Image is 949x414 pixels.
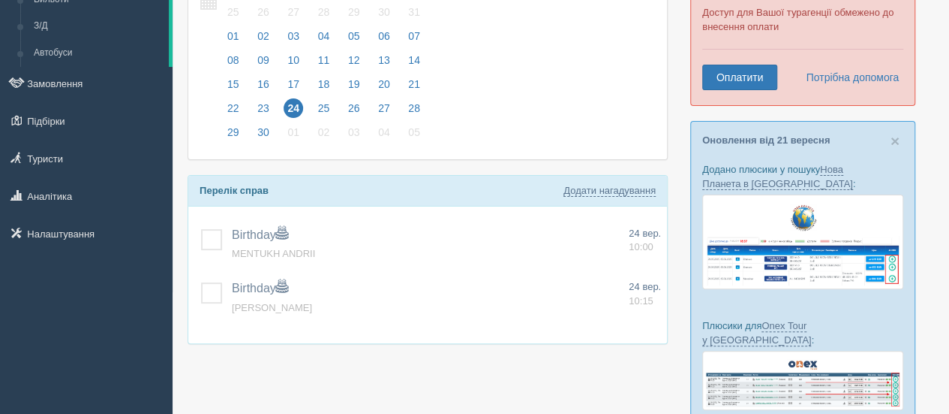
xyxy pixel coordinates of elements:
[279,124,308,148] a: 01
[284,74,303,94] span: 17
[370,100,398,124] a: 27
[254,26,273,46] span: 02
[374,74,394,94] span: 20
[702,319,903,347] p: Плюсики для :
[314,122,334,142] span: 02
[404,74,424,94] span: 21
[629,241,653,252] span: 10:00
[224,98,243,118] span: 22
[314,26,334,46] span: 04
[279,28,308,52] a: 03
[340,124,368,148] a: 03
[232,228,288,241] a: Birthday
[374,122,394,142] span: 04
[370,124,398,148] a: 04
[284,122,303,142] span: 01
[404,50,424,70] span: 14
[344,26,364,46] span: 05
[314,2,334,22] span: 28
[374,50,394,70] span: 13
[232,248,315,259] a: MENTUKH ANDRII
[310,28,338,52] a: 04
[400,124,425,148] a: 05
[254,50,273,70] span: 09
[224,122,243,142] span: 29
[344,98,364,118] span: 26
[314,74,334,94] span: 18
[314,50,334,70] span: 11
[279,52,308,76] a: 10
[219,28,248,52] a: 01
[27,40,169,67] a: Автобуси
[314,98,334,118] span: 25
[284,26,303,46] span: 03
[224,74,243,94] span: 15
[370,76,398,100] a: 20
[310,124,338,148] a: 02
[374,98,394,118] span: 27
[890,133,899,149] button: Close
[400,28,425,52] a: 07
[404,98,424,118] span: 28
[340,100,368,124] a: 26
[224,2,243,22] span: 25
[344,50,364,70] span: 12
[702,164,853,190] a: Нова Планета в [GEOGRAPHIC_DATA]
[400,52,425,76] a: 14
[702,351,903,410] img: onex-tour-proposal-crm-for-travel-agency.png
[340,52,368,76] a: 12
[563,185,656,197] a: Додати нагадування
[310,76,338,100] a: 18
[224,50,243,70] span: 08
[344,122,364,142] span: 03
[702,320,811,346] a: Onex Tour у [GEOGRAPHIC_DATA]
[310,52,338,76] a: 11
[232,282,288,295] a: Birthday
[374,2,394,22] span: 30
[344,74,364,94] span: 19
[279,76,308,100] a: 17
[370,28,398,52] a: 06
[702,195,903,289] img: new-planet-%D0%BF%D1%96%D0%B4%D0%B1%D1%96%D1%80%D0%BA%D0%B0-%D1%81%D1%80%D0%BC-%D0%B4%D0%BB%D1%8F...
[254,98,273,118] span: 23
[400,100,425,124] a: 28
[279,100,308,124] a: 24
[404,26,424,46] span: 07
[284,98,303,118] span: 24
[249,100,278,124] a: 23
[702,134,830,146] a: Оновлення від 21 вересня
[284,2,303,22] span: 27
[254,2,273,22] span: 26
[340,76,368,100] a: 19
[219,76,248,100] a: 15
[629,227,661,255] a: 24 вер. 10:00
[629,295,653,307] span: 10:15
[702,65,777,90] a: Оплатити
[219,52,248,76] a: 08
[404,2,424,22] span: 31
[629,281,661,292] span: 24 вер.
[284,50,303,70] span: 10
[219,124,248,148] a: 29
[344,2,364,22] span: 29
[374,26,394,46] span: 06
[249,28,278,52] a: 02
[224,26,243,46] span: 01
[254,122,273,142] span: 30
[629,280,661,308] a: 24 вер. 10:15
[890,132,899,150] span: ×
[232,302,312,313] a: [PERSON_NAME]
[370,52,398,76] a: 13
[254,74,273,94] span: 16
[340,28,368,52] a: 05
[796,65,899,90] a: Потрібна допомога
[702,162,903,191] p: Додано плюсики у пошуку :
[249,52,278,76] a: 09
[27,13,169,40] a: З/Д
[310,100,338,124] a: 25
[249,76,278,100] a: 16
[219,100,248,124] a: 22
